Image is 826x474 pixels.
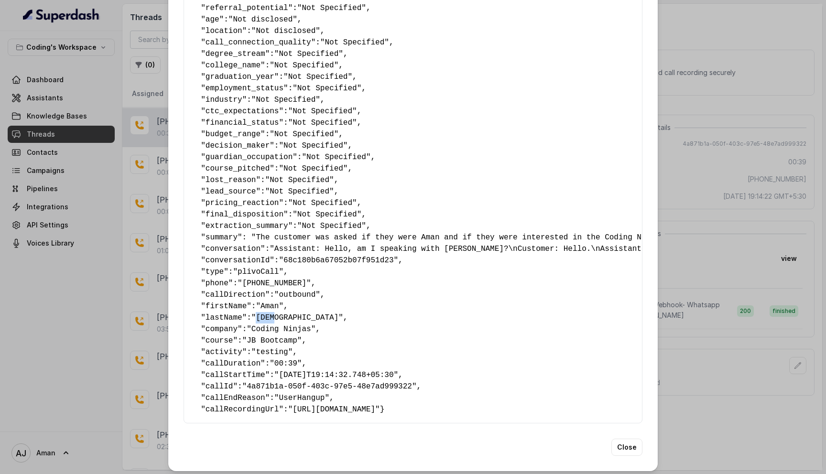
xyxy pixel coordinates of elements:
[206,176,256,184] span: lost_reason
[274,291,320,299] span: "outbound"
[206,291,265,299] span: callDirection
[206,245,261,253] span: conversation
[206,61,261,70] span: college_name
[206,84,283,93] span: employment_status
[238,279,311,288] span: "[PHONE_NUMBER]"
[242,382,417,391] span: "4a871b1a-050f-403c-97e5-48e7ad999322"
[206,130,261,139] span: budget_range
[293,84,361,93] span: "Not Specified"
[279,141,348,150] span: "Not Specified"
[611,439,642,456] button: Close
[206,302,247,311] span: firstName
[320,38,389,47] span: "Not Specified"
[274,50,343,58] span: "Not Specified"
[206,405,279,414] span: callRecordingUrl
[206,279,228,288] span: phone
[270,130,338,139] span: "Not Specified"
[247,325,315,334] span: "Coding Ninjas"
[206,222,288,230] span: extraction_summary
[251,96,320,104] span: "Not Specified"
[233,268,283,276] span: "plivoCall"
[251,348,293,356] span: "testing"
[206,164,270,173] span: course_pitched
[279,164,348,173] span: "Not Specified"
[206,73,274,81] span: graduation_year
[274,394,329,402] span: "UserHangup"
[206,15,219,24] span: age
[228,15,297,24] span: "Not disclosed"
[206,256,270,265] span: conversationId
[206,50,265,58] span: degree_stream
[288,107,357,116] span: "Not Specified"
[206,118,279,127] span: financial_status
[206,27,242,35] span: location
[251,27,320,35] span: "Not disclosed"
[288,405,380,414] span: "[URL][DOMAIN_NAME]"
[206,96,242,104] span: industry
[206,153,293,162] span: guardian_occupation
[279,256,398,265] span: "68c180b6a67052b07f951d23"
[256,302,283,311] span: "Aman"
[206,313,242,322] span: lastName
[251,313,343,322] span: "[DEMOGRAPHIC_DATA]"
[206,210,283,219] span: final_disposition
[297,222,366,230] span: "Not Specified"
[288,199,357,207] span: "Not Specified"
[206,187,256,196] span: lead_source
[270,61,338,70] span: "Not Specified"
[206,359,261,368] span: callDuration
[265,176,334,184] span: "Not Specified"
[206,4,288,12] span: referral_potential
[206,394,265,402] span: callEndReason
[206,38,311,47] span: call_connection_quality
[206,348,242,356] span: activity
[206,336,233,345] span: course
[283,73,352,81] span: "Not Specified"
[206,325,238,334] span: company
[274,371,398,379] span: "[DATE]T19:14:32.748+05:30"
[293,210,361,219] span: "Not Specified"
[206,382,233,391] span: callId
[297,4,366,12] span: "Not Specified"
[265,187,334,196] span: "Not Specified"
[206,268,224,276] span: type
[206,141,270,150] span: decision_maker
[206,199,279,207] span: pricing_reaction
[302,153,370,162] span: "Not Specified"
[206,371,265,379] span: callStartTime
[270,359,302,368] span: "00:39"
[206,107,279,116] span: ctc_expectations
[242,336,302,345] span: "JB Bootcamp"
[288,118,357,127] span: "Not Specified"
